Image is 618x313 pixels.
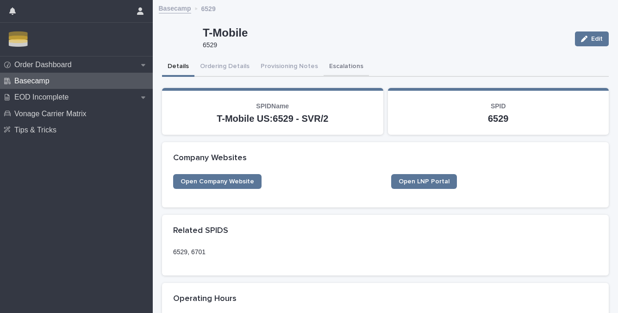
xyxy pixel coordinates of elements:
[11,76,57,85] p: Basecamp
[399,114,598,123] p: 6529
[391,174,457,189] a: Open LNP Portal
[173,114,372,123] p: T-Mobile US:6529 - SVR/2
[255,57,324,77] button: Provisioning Notes
[491,102,506,110] span: SPID
[173,174,262,189] a: Open Company Website
[203,41,564,50] p: 6529
[591,36,603,42] span: Edit
[7,30,29,49] img: Zbn3osBRTqmJoOucoKu4
[575,31,609,46] button: Edit
[399,178,449,185] span: Open LNP Portal
[324,57,369,77] button: Escalations
[194,57,255,77] button: Ordering Details
[173,294,237,304] h2: Operating Hours
[201,2,216,13] p: 6529
[181,178,254,185] span: Open Company Website
[256,102,289,110] span: SPIDName
[159,2,191,13] a: Basecamp
[173,153,247,163] h2: Company Websites
[11,109,94,118] p: Vonage Carrier Matrix
[11,125,64,134] p: Tips & Tricks
[173,247,598,257] p: 6529, 6701
[162,57,194,77] button: Details
[203,28,568,37] p: T-Mobile
[11,93,76,101] p: EOD Incomplete
[173,226,228,236] h2: Related SPIDS
[11,60,79,69] p: Order Dashboard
